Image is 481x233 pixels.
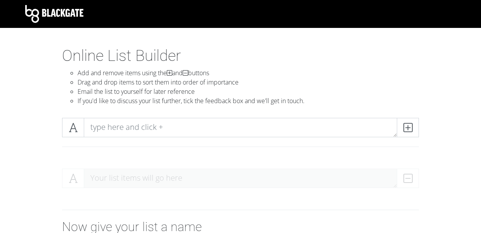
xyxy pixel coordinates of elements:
[78,78,419,87] li: Drag and drop items to sort them into order of importance
[62,47,419,65] h1: Online List Builder
[78,96,419,105] li: If you'd like to discuss your list further, tick the feedback box and we'll get in touch.
[78,68,419,78] li: Add and remove items using the and buttons
[25,5,83,23] img: Blackgate
[78,87,419,96] li: Email the list to yourself for later reference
